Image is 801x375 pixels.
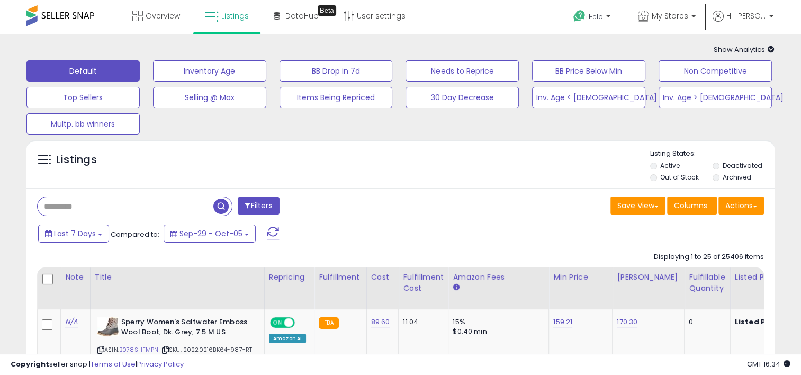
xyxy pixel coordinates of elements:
[453,283,459,292] small: Amazon Fees.
[453,317,541,327] div: 15%
[54,228,96,239] span: Last 7 Days
[56,153,97,167] h5: Listings
[403,272,444,294] div: Fulfillment Cost
[97,317,256,367] div: ASIN:
[319,272,362,283] div: Fulfillment
[674,200,707,211] span: Columns
[137,359,184,369] a: Privacy Policy
[689,317,722,327] div: 0
[153,87,266,108] button: Selling @ Max
[713,11,773,34] a: Hi [PERSON_NAME]
[610,197,665,215] button: Save View
[659,60,772,82] button: Non Competitive
[371,272,394,283] div: Cost
[11,360,184,370] div: seller snap | |
[119,345,159,354] a: B078SHFMPN
[97,317,119,336] img: 41rj2y-DUpL._SL40_.jpg
[95,272,260,283] div: Title
[371,317,390,327] a: 89.60
[650,149,775,159] p: Listing States:
[269,334,306,343] div: Amazon AI
[271,318,284,327] span: ON
[659,87,772,108] button: Inv. Age > [DEMOGRAPHIC_DATA]
[453,327,541,336] div: $0.40 min
[573,10,586,23] i: Get Help
[319,317,338,329] small: FBA
[179,228,242,239] span: Sep-29 - Oct-05
[652,11,688,21] span: My Stores
[617,272,680,283] div: [PERSON_NAME]
[38,225,109,243] button: Last 7 Days
[269,272,310,283] div: Repricing
[553,272,608,283] div: Min Price
[723,173,751,182] label: Archived
[146,11,180,21] span: Overview
[91,359,136,369] a: Terms of Use
[660,173,699,182] label: Out of Stock
[26,113,140,135] button: Multp. bb winners
[11,359,49,369] strong: Copyright
[667,197,717,215] button: Columns
[532,87,645,108] button: Inv. Age < [DEMOGRAPHIC_DATA]
[280,87,393,108] button: Items Being Repriced
[654,252,764,262] div: Displaying 1 to 25 of 25406 items
[403,317,440,327] div: 11.04
[735,317,783,327] b: Listed Price:
[589,12,603,21] span: Help
[293,318,310,327] span: OFF
[121,317,250,340] b: Sperry Women's Saltwater Emboss Wool Boot, Dk. Grey, 7.5 M US
[164,225,256,243] button: Sep-29 - Oct-05
[532,60,645,82] button: BB Price Below Min
[285,11,319,21] span: DataHub
[238,197,279,215] button: Filters
[565,2,621,34] a: Help
[65,272,86,283] div: Note
[723,161,762,170] label: Deactivated
[718,197,764,215] button: Actions
[160,345,252,354] span: | SKU: 20220216BK64-987-RT
[747,359,790,369] span: 2025-10-13 16:34 GMT
[111,229,159,239] span: Compared to:
[726,11,766,21] span: Hi [PERSON_NAME]
[660,161,680,170] label: Active
[221,11,249,21] span: Listings
[453,272,544,283] div: Amazon Fees
[26,60,140,82] button: Default
[318,5,336,16] div: Tooltip anchor
[714,44,775,55] span: Show Analytics
[617,317,637,327] a: 170.30
[689,272,725,294] div: Fulfillable Quantity
[26,87,140,108] button: Top Sellers
[406,87,519,108] button: 30 Day Decrease
[406,60,519,82] button: Needs to Reprice
[65,317,78,327] a: N/A
[553,317,572,327] a: 159.21
[280,60,393,82] button: BB Drop in 7d
[153,60,266,82] button: Inventory Age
